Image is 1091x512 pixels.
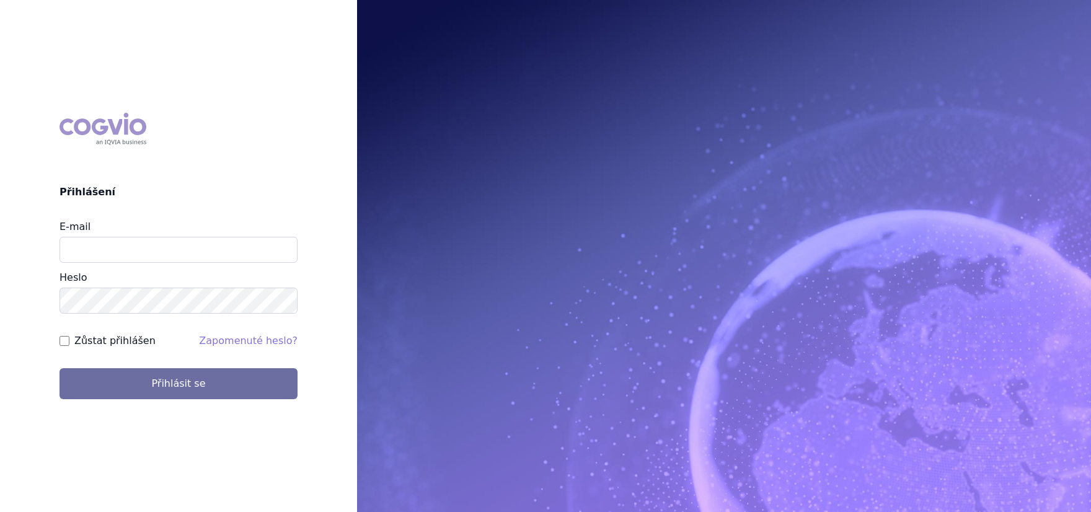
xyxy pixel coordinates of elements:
[60,271,87,283] label: Heslo
[60,113,146,145] div: COGVIO
[60,185,298,200] h2: Přihlášení
[60,368,298,399] button: Přihlásit se
[199,335,298,346] a: Zapomenuté heslo?
[74,333,156,348] label: Zůstat přihlášen
[60,221,91,232] label: E-mail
